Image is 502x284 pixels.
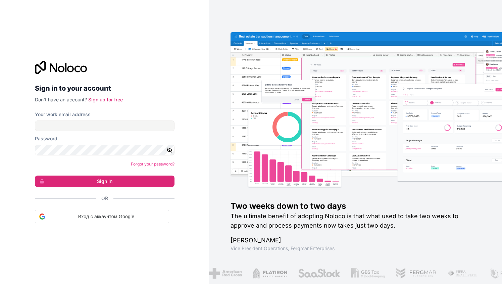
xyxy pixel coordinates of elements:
[35,210,169,223] div: Вход с аккаунтом Google
[35,82,174,94] h2: Sign in to your account
[231,211,481,230] h2: The ultimate benefit of adopting Noloco is that what used to take two weeks to approve and proces...
[231,201,481,211] h1: Two weeks down to two days
[35,176,174,187] button: Sign in
[252,268,287,279] img: /assets/flatiron-C8eUkumj.png
[35,111,91,118] label: Your work email address
[231,245,481,252] h1: Vice President Operations , Fergmar Enterprises
[35,135,57,142] label: Password
[231,236,481,245] h1: [PERSON_NAME]
[48,213,165,220] span: Вход с аккаунтом Google
[101,195,108,202] span: Or
[35,97,87,102] span: Don't have an account?
[88,97,123,102] a: Sign up for free
[35,121,174,131] input: Email address
[209,268,242,279] img: /assets/american-red-cross-BAupjrZR.png
[298,268,340,279] img: /assets/saastock-C6Zbiodz.png
[351,268,385,279] img: /assets/gbstax-C-GtDUiK.png
[395,268,436,279] img: /assets/fergmar-CudnrXN5.png
[447,268,479,279] img: /assets/fiera-fwj2N5v4.png
[131,161,174,167] a: Forgot your password?
[35,145,174,155] input: Password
